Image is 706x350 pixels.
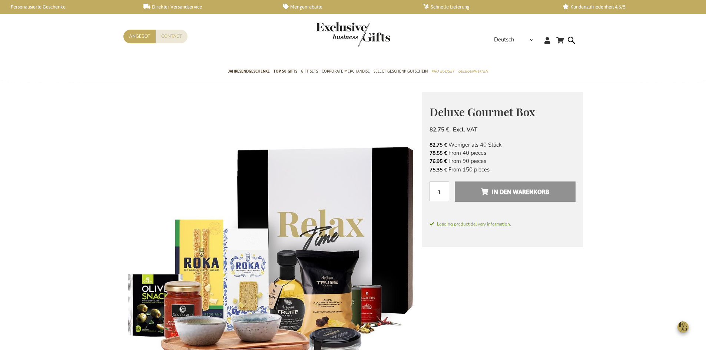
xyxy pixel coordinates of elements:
span: 78,55 € [430,150,447,157]
span: TOP 50 Gifts [274,67,297,75]
li: Weniger als 40 Stück [430,141,576,149]
span: 82,75 € [430,141,447,149]
a: Select Geschenk Gutschein [374,63,428,81]
li: From 150 pieces [430,166,576,174]
a: TOP 50 Gifts [274,63,297,81]
span: 75,35 € [430,166,447,173]
a: store logo [316,22,353,47]
span: Deutsch [494,36,514,44]
li: From 40 pieces [430,149,576,157]
a: Jahresendgeschenke [228,63,270,81]
span: Loading product delivery information. [430,221,576,227]
a: Kundenzufriedenheit 4,6/5 [563,4,690,10]
a: Angebot [123,30,156,43]
a: Contact [156,30,188,43]
a: Direkter Versandservice [143,4,271,10]
a: Schnelle Lieferung [423,4,551,10]
span: Deluxe Gourmet Box [430,104,535,119]
input: Menge [430,181,449,201]
a: Gelegenheiten [458,63,488,81]
span: Select Geschenk Gutschein [374,67,428,75]
a: Personalisierte Geschenke [4,4,132,10]
img: Exclusive Business gifts logo [316,22,390,47]
span: Gelegenheiten [458,67,488,75]
span: 76,95 € [430,158,447,165]
span: Pro Budget [431,67,454,75]
span: Corporate Merchandise [322,67,370,75]
a: Corporate Merchandise [322,63,370,81]
span: 82,75 € [430,126,449,133]
span: Excl. VAT [453,126,477,133]
a: Pro Budget [431,63,454,81]
a: Gift Sets [301,63,318,81]
span: Gift Sets [301,67,318,75]
span: Jahresendgeschenke [228,67,270,75]
a: Mengenrabatte [283,4,411,10]
li: From 90 pieces [430,157,576,165]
